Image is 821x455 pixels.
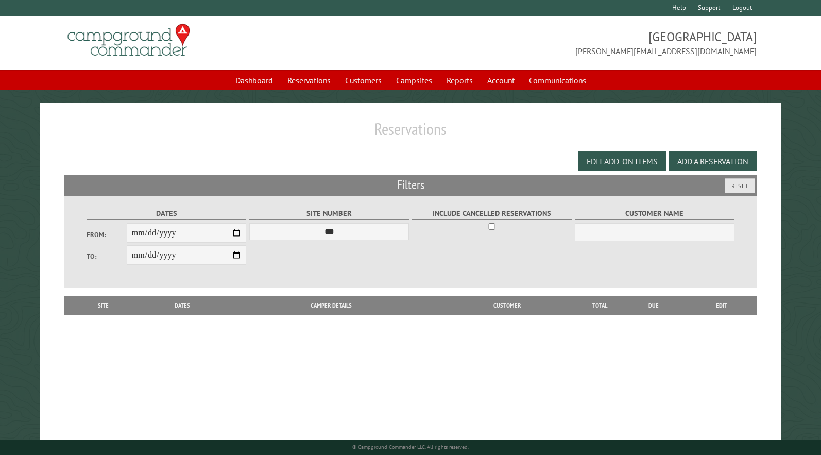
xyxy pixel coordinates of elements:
label: Customer Name [575,208,734,220]
a: Customers [339,71,388,90]
th: Dates [138,296,227,315]
a: Campsites [390,71,438,90]
a: Account [481,71,521,90]
th: Total [579,296,621,315]
label: Include Cancelled Reservations [412,208,572,220]
label: Site Number [249,208,409,220]
label: From: [87,230,126,240]
span: [GEOGRAPHIC_DATA] [PERSON_NAME][EMAIL_ADDRESS][DOMAIN_NAME] [410,28,757,57]
small: © Campground Commander LLC. All rights reserved. [352,444,469,450]
button: Add a Reservation [669,151,757,171]
label: Dates [87,208,246,220]
h2: Filters [64,175,757,195]
a: Dashboard [229,71,279,90]
h1: Reservations [64,119,757,147]
a: Communications [523,71,592,90]
a: Reports [440,71,479,90]
th: Edit [686,296,757,315]
img: Campground Commander [64,20,193,60]
a: Reservations [281,71,337,90]
th: Camper Details [227,296,435,315]
button: Edit Add-on Items [578,151,666,171]
th: Customer [435,296,579,315]
th: Due [621,296,687,315]
label: To: [87,251,126,261]
th: Site [70,296,138,315]
button: Reset [725,178,755,193]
